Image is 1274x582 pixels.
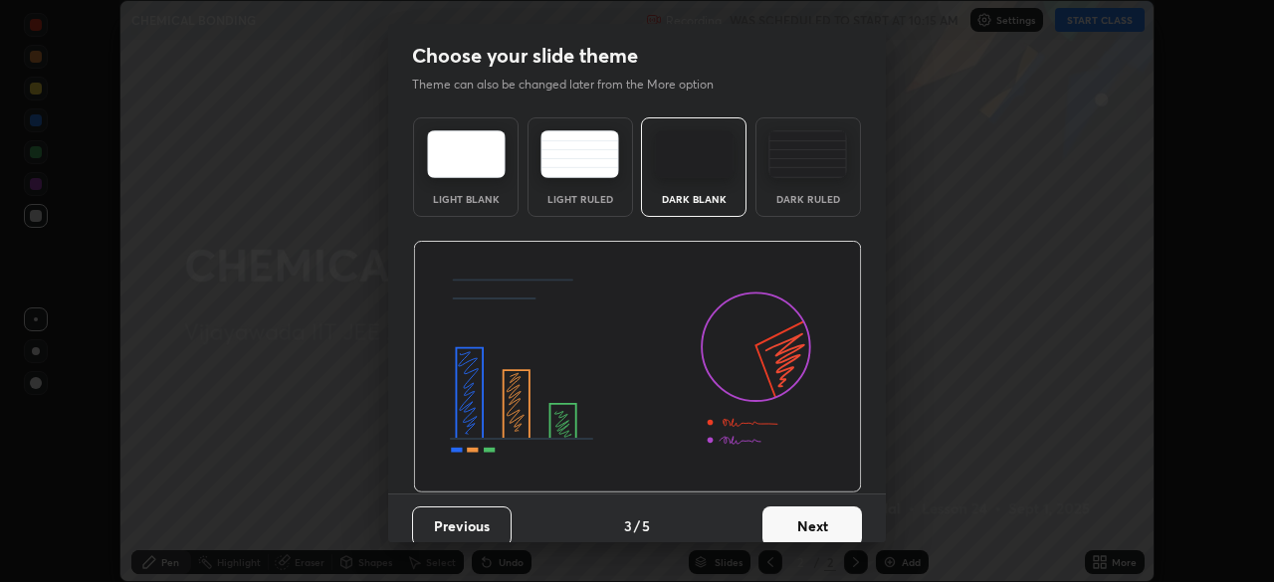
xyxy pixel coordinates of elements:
h4: 3 [624,515,632,536]
img: darkThemeBanner.d06ce4a2.svg [413,241,862,493]
h4: / [634,515,640,536]
div: Dark Ruled [768,194,848,204]
img: lightTheme.e5ed3b09.svg [427,130,506,178]
img: darkTheme.f0cc69e5.svg [655,130,734,178]
div: Light Blank [426,194,506,204]
img: lightRuledTheme.5fabf969.svg [540,130,619,178]
p: Theme can also be changed later from the More option [412,76,735,94]
img: darkRuledTheme.de295e13.svg [768,130,847,178]
h4: 5 [642,515,650,536]
div: Dark Blank [654,194,734,204]
h2: Choose your slide theme [412,43,638,69]
div: Light Ruled [540,194,620,204]
button: Previous [412,506,512,546]
button: Next [762,506,862,546]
